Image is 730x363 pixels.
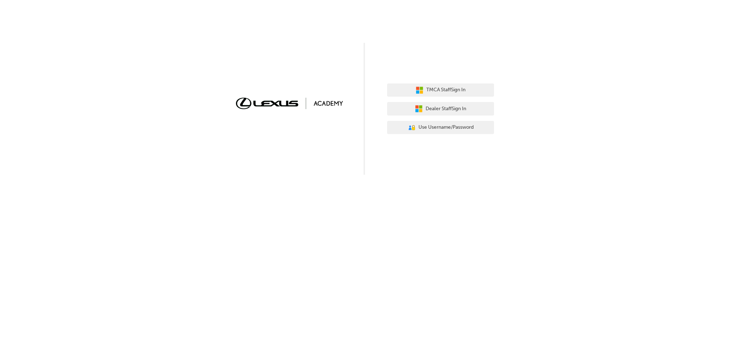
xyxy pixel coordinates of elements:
[426,105,466,113] span: Dealer Staff Sign In
[387,102,494,116] button: Dealer StaffSign In
[418,123,474,132] span: Use Username/Password
[387,121,494,134] button: Use Username/Password
[387,83,494,97] button: TMCA StaffSign In
[236,98,343,109] img: Trak
[426,86,466,94] span: TMCA Staff Sign In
